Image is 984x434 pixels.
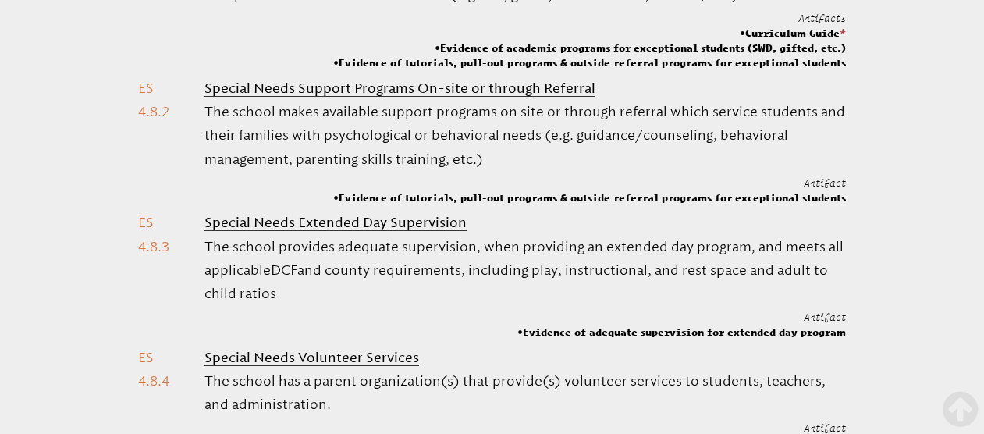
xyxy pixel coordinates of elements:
p: The school has a parent organization(s) that provide(s) volunteer services to students, teachers,... [204,369,846,417]
b: Special Needs Volunteer Services [204,350,419,365]
span: Evidence of tutorials, pull-out programs & outside referral programs for exceptional students [333,55,846,70]
b: Special Needs Support Programs On-site or through Referral [204,80,595,96]
span: Artifact [804,177,846,189]
span: Evidence of academic programs for exceptional students (SWD, gifted, etc.) [333,41,846,55]
span: Artifacts [798,12,846,24]
p: The school makes available support programs on site or through referral which service students an... [204,100,846,171]
span: Evidence of adequate supervision for extended day program [517,325,846,340]
span: DCF [271,262,297,278]
span: Artifact [804,422,846,434]
span: Curriculum Guide [333,26,846,41]
span: Evidence of tutorials, pull-out programs & outside referral programs for exceptional students [333,190,846,205]
b: Special Needs Extended Day Supervision [204,215,467,230]
p: The school provides adequate supervision, when providing an extended day program, and meets all a... [204,235,846,306]
span: Artifact [804,311,846,323]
